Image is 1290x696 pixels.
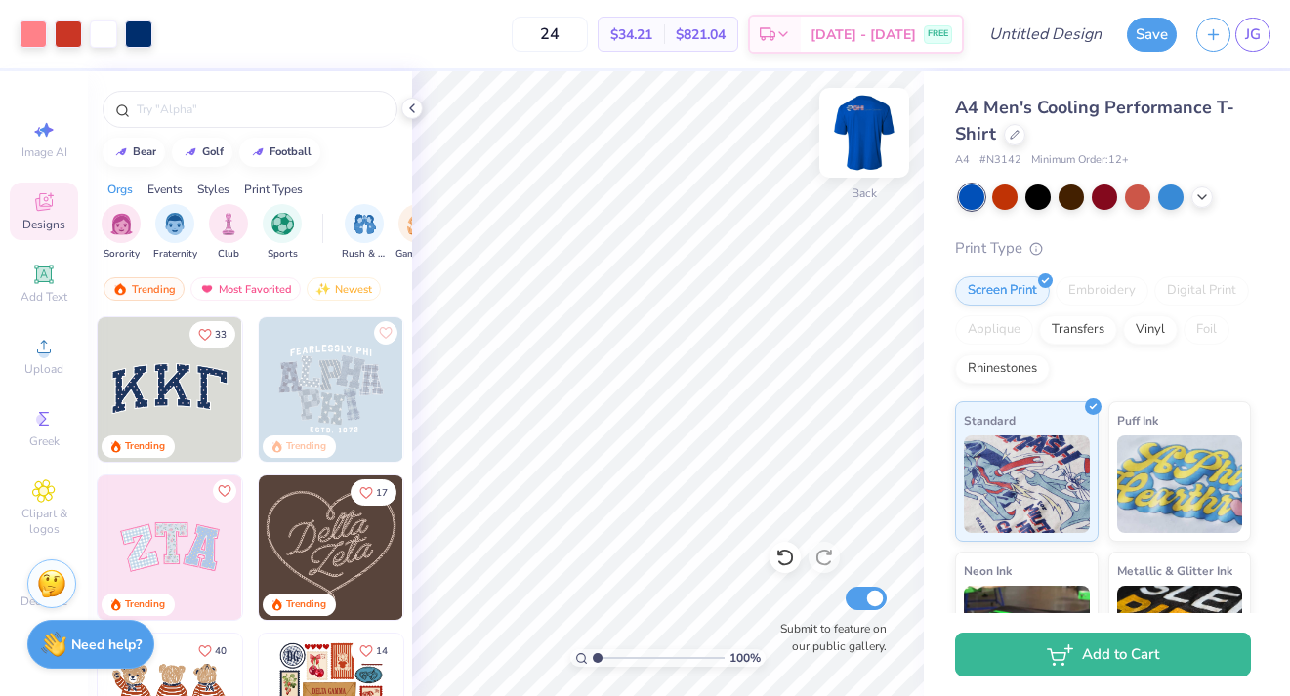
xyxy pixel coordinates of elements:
span: $34.21 [610,24,652,45]
span: Rush & Bid [342,247,387,262]
div: filter for Rush & Bid [342,204,387,262]
div: Trending [125,439,165,454]
span: Minimum Order: 12 + [1031,152,1129,169]
div: Trending [104,277,185,301]
button: filter button [102,204,141,262]
img: Neon Ink [964,586,1090,683]
img: trend_line.gif [250,146,266,158]
img: 12710c6a-dcc0-49ce-8688-7fe8d5f96fe2 [259,475,403,620]
div: Digital Print [1154,276,1249,306]
span: 33 [215,330,227,340]
span: Sports [268,247,298,262]
img: Standard [964,435,1090,533]
span: $821.04 [676,24,726,45]
button: bear [103,138,165,167]
div: Applique [955,315,1033,345]
img: ead2b24a-117b-4488-9b34-c08fd5176a7b [402,475,547,620]
span: 14 [376,646,388,656]
span: # N3142 [979,152,1021,169]
img: Puff Ink [1117,435,1243,533]
span: Neon Ink [964,560,1012,581]
img: Metallic & Glitter Ink [1117,586,1243,683]
div: Vinyl [1123,315,1178,345]
div: Print Type [955,237,1251,260]
button: filter button [153,204,197,262]
button: Like [351,637,396,664]
span: 40 [215,646,227,656]
span: Sorority [104,247,140,262]
button: football [239,138,320,167]
img: trend_line.gif [113,146,129,158]
div: Transfers [1039,315,1117,345]
span: Puff Ink [1117,410,1158,430]
a: JG [1235,18,1270,52]
span: A4 Men's Cooling Performance T-Shirt [955,96,1234,145]
div: Events [147,181,183,198]
span: Greek [29,433,60,449]
div: filter for Sports [263,204,302,262]
div: Embroidery [1056,276,1148,306]
div: Newest [307,277,381,301]
button: Add to Cart [955,633,1251,676]
img: Newest.gif [315,282,331,296]
img: edfb13fc-0e43-44eb-bea2-bf7fc0dd67f9 [241,317,386,462]
button: Like [351,479,396,506]
img: Club Image [218,213,239,235]
button: filter button [395,204,440,262]
span: Decorate [21,594,67,609]
img: a3f22b06-4ee5-423c-930f-667ff9442f68 [402,317,547,462]
div: filter for Sorority [102,204,141,262]
div: bear [133,146,156,157]
div: Most Favorited [190,277,301,301]
div: Styles [197,181,229,198]
span: Game Day [395,247,440,262]
div: Screen Print [955,276,1050,306]
img: Sorority Image [110,213,133,235]
div: Trending [125,597,165,612]
div: Rhinestones [955,354,1050,384]
div: football [270,146,312,157]
img: most_fav.gif [199,282,215,296]
div: Trending [286,597,326,612]
span: Upload [24,361,63,377]
img: Back [825,94,903,172]
img: Fraternity Image [164,213,186,235]
span: JG [1245,23,1261,46]
input: Untitled Design [974,15,1117,54]
span: Fraternity [153,247,197,262]
span: Image AI [21,144,67,160]
button: Like [189,637,235,664]
label: Submit to feature on our public gallery. [770,620,887,655]
button: filter button [263,204,302,262]
img: 9980f5e8-e6a1-4b4a-8839-2b0e9349023c [98,475,242,620]
span: Clipart & logos [10,506,78,537]
button: golf [172,138,232,167]
div: Back [852,184,877,202]
span: Standard [964,410,1016,430]
span: A4 [955,152,970,169]
span: Club [218,247,239,262]
div: Orgs [107,181,133,198]
button: Save [1127,18,1177,52]
img: 5a4b4175-9e88-49c8-8a23-26d96782ddc6 [259,317,403,462]
span: Metallic & Glitter Ink [1117,560,1232,581]
img: Sports Image [271,213,294,235]
img: Rush & Bid Image [354,213,376,235]
span: Add Text [21,289,67,305]
div: filter for Game Day [395,204,440,262]
button: filter button [342,204,387,262]
img: 5ee11766-d822-42f5-ad4e-763472bf8dcf [241,475,386,620]
span: [DATE] - [DATE] [811,24,916,45]
span: 17 [376,488,388,498]
div: Print Types [244,181,303,198]
div: golf [202,146,224,157]
button: filter button [209,204,248,262]
strong: Need help? [71,635,142,654]
div: filter for Club [209,204,248,262]
input: Try "Alpha" [135,100,385,119]
img: trending.gif [112,282,128,296]
div: Trending [286,439,326,454]
img: Game Day Image [407,213,430,235]
div: Foil [1184,315,1229,345]
button: Like [374,321,397,345]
